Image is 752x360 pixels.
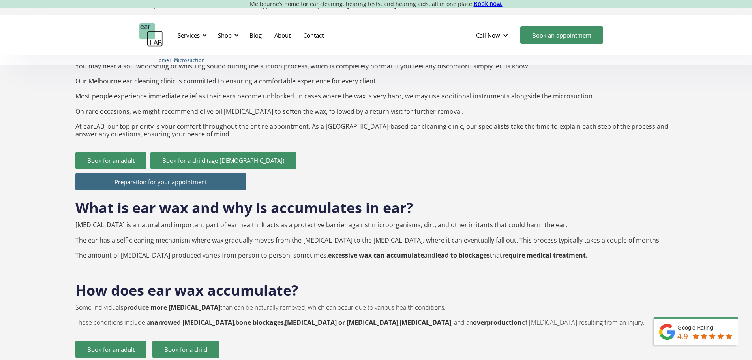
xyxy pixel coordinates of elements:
[285,318,398,327] strong: [MEDICAL_DATA] or [MEDICAL_DATA]
[150,318,234,327] strong: narrowed [MEDICAL_DATA]
[123,303,220,312] strong: produce more [MEDICAL_DATA]
[75,173,246,190] a: Preparation for your appointment
[268,24,297,47] a: About
[139,23,163,47] a: home
[218,31,232,39] div: Shop
[235,318,284,327] strong: bone blockages
[150,152,296,169] a: Book for a child (age [DEMOGRAPHIC_DATA])
[155,57,169,63] span: Home
[399,318,451,327] strong: [MEDICAL_DATA]
[297,24,330,47] a: Contact
[520,26,603,44] a: Book an appointment
[502,251,588,260] strong: require medical treatment.
[75,341,146,358] a: Book for an adult
[155,56,169,64] a: Home
[75,2,677,138] p: To start, we use an otoscope with an attached camera, allowing you to see inside your own [MEDICA...
[75,190,413,217] h2: What is ear wax and why is accumulates in ear?
[213,23,241,47] div: Shop
[75,221,661,259] p: [MEDICAL_DATA] is a natural and important part of ear health. It acts as a protective barrier aga...
[174,57,205,63] span: Microsuction
[173,23,209,47] div: Services
[75,304,677,327] p: Some individuals than can be naturally removed, which can occur due to various health conditions....
[328,251,424,260] strong: excessive wax can accumulate
[75,273,677,300] h2: How does ear wax accumulate?
[476,31,500,39] div: Call Now
[178,31,200,39] div: Services
[435,251,490,260] strong: lead to blockages
[243,24,268,47] a: Blog
[75,152,146,169] a: Book for an adult
[473,318,522,327] strong: overproduction
[470,23,516,47] div: Call Now
[152,341,219,358] a: Book for a child
[155,56,174,64] li: 〉
[174,56,205,64] a: Microsuction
